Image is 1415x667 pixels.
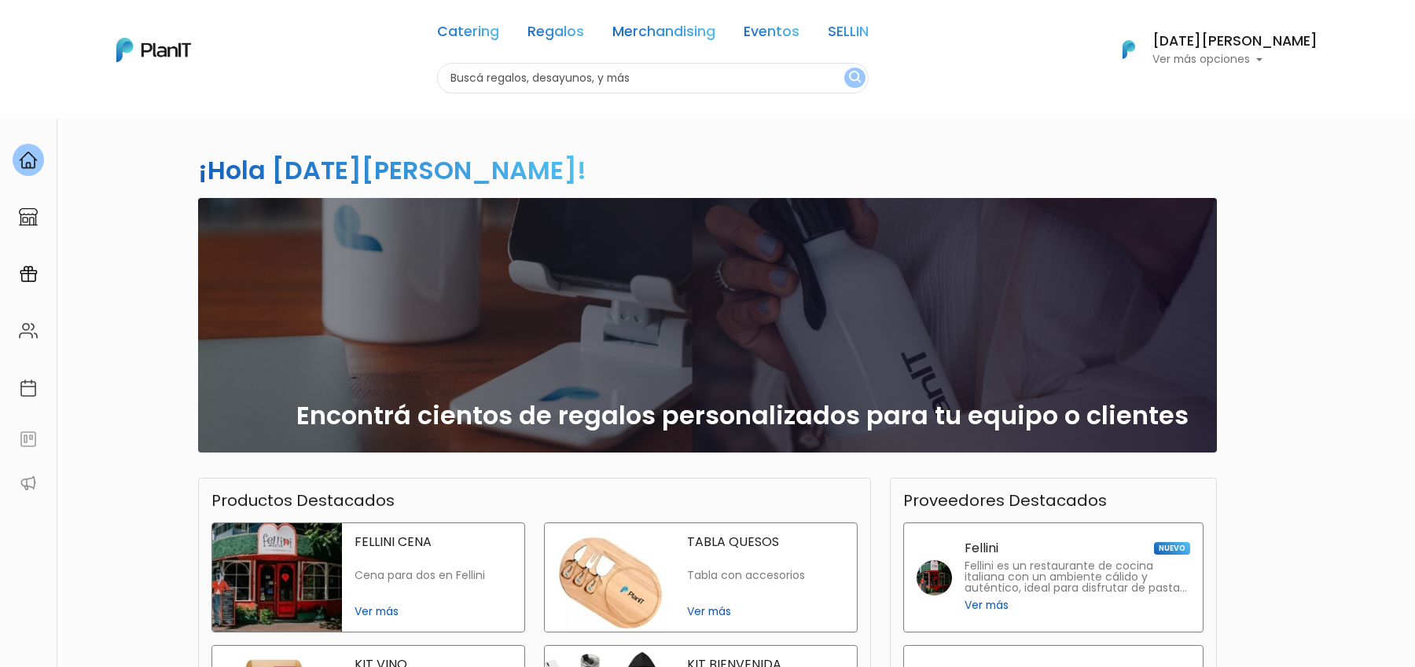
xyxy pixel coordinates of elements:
[828,25,869,44] a: SELLIN
[355,536,512,548] p: FELLINI CENA
[744,25,799,44] a: Eventos
[527,25,584,44] a: Regalos
[917,560,952,596] img: fellini
[355,603,512,620] span: Ver más
[116,38,191,62] img: PlanIt Logo
[19,474,38,493] img: partners-52edf745621dab592f3b2c58e3bca9d71375a7ef29c3b500c9f145b62cc070d4.svg
[1152,54,1318,65] p: Ver más opciones
[1112,32,1146,67] img: PlanIt Logo
[545,523,674,632] img: tabla quesos
[1102,29,1318,70] button: PlanIt Logo [DATE][PERSON_NAME] Ver más opciones
[19,265,38,284] img: campaigns-02234683943229c281be62815700db0a1741e53638e28bf9629b52c665b00959.svg
[437,63,869,93] input: Buscá regalos, desayunos, y más
[296,401,1189,431] h2: Encontrá cientos de regalos personalizados para tu equipo o clientes
[198,152,586,188] h2: ¡Hola [DATE][PERSON_NAME]!
[355,569,512,582] p: Cena para dos en Fellini
[544,522,858,632] a: tabla quesos TABLA QUESOS Tabla con accesorios Ver más
[437,25,499,44] a: Catering
[849,71,861,86] img: search_button-432b6d5273f82d61273b3651a40e1bd1b912527efae98b1b7a1b2c0702e16a8d.svg
[1154,542,1190,555] span: NUEVO
[687,603,844,620] span: Ver más
[19,151,38,170] img: home-e721727adea9d79c4d83392d1f703f7f8bce08238fde08b1acbfd93340b81755.svg
[965,597,1009,614] span: Ver más
[19,207,38,226] img: marketplace-4ceaa7011d94191e9ded77b95e3339b90024bf715f7c57f8cf31f2d8c509eaba.svg
[612,25,715,44] a: Merchandising
[965,542,998,555] p: Fellini
[965,561,1190,594] p: Fellini es un restaurante de cocina italiana con un ambiente cálido y auténtico, ideal para disfr...
[1152,35,1318,49] h6: [DATE][PERSON_NAME]
[19,379,38,398] img: calendar-87d922413cdce8b2cf7b7f5f62616a5cf9e4887200fb71536465627b3292af00.svg
[211,522,525,632] a: fellini cena FELLINI CENA Cena para dos en Fellini Ver más
[212,523,342,632] img: fellini cena
[19,321,38,340] img: people-662611757002400ad9ed0e3c099ab2801c6687ba6c219adb57efc949bc21e19d.svg
[19,430,38,449] img: feedback-78b5a0c8f98aac82b08bfc38622c3050aee476f2c9584af64705fc4e61158814.svg
[211,491,395,510] h3: Productos Destacados
[687,569,844,582] p: Tabla con accesorios
[687,536,844,548] p: TABLA QUESOS
[903,491,1107,510] h3: Proveedores Destacados
[903,522,1204,632] a: Fellini NUEVO Fellini es un restaurante de cocina italiana con un ambiente cálido y auténtico, id...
